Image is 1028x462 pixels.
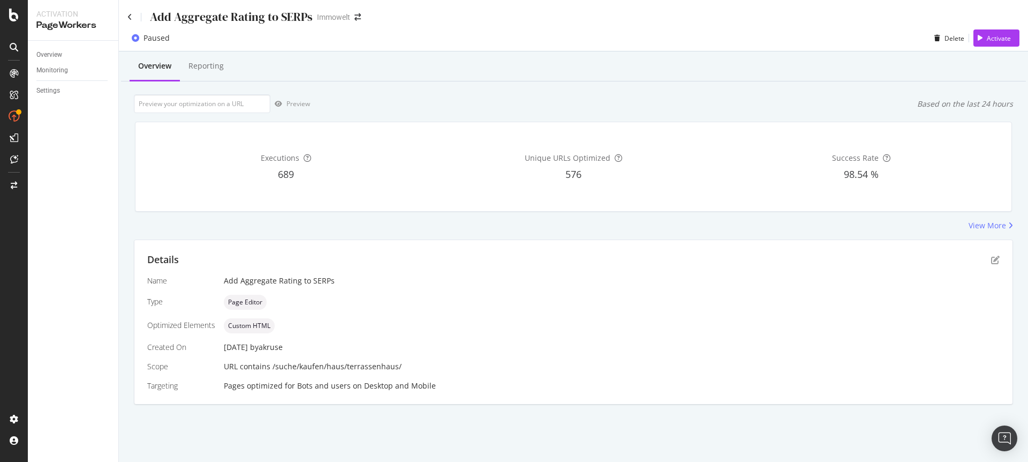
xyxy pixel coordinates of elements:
div: neutral label [224,295,267,310]
a: Settings [36,85,111,96]
div: Add Aggregate Rating to SERPs [224,275,1000,286]
div: Add Aggregate Rating to SERPs [150,9,313,25]
div: Preview [286,99,310,108]
span: 576 [565,168,581,181]
input: Preview your optimization on a URL [134,94,270,113]
div: Optimized Elements [147,320,215,331]
div: Bots and users [297,381,351,391]
span: Success Rate [832,153,879,163]
span: 689 [278,168,294,181]
span: Custom HTML [228,323,270,329]
div: Activation [36,9,110,19]
a: View More [969,220,1013,231]
div: Type [147,296,215,307]
div: Activate [987,34,1011,43]
div: Settings [36,85,60,96]
div: Pages optimized for on [224,381,1000,391]
button: Delete [930,29,964,47]
span: Page Editor [228,299,262,305]
div: Scope [147,361,215,372]
span: Executions [261,153,299,163]
div: arrow-right-arrow-left [354,13,361,21]
a: Overview [36,49,111,61]
button: Activate [973,29,1019,47]
a: Click to go back [127,13,132,21]
span: URL contains /suche/kaufen/haus/terrassenhaus/ [224,361,402,371]
div: pen-to-square [991,256,1000,264]
div: Paused [143,33,170,43]
button: Preview [270,95,310,113]
div: Immowelt [317,12,350,23]
a: Monitoring [36,65,111,76]
div: Based on the last 24 hours [917,99,1013,109]
span: Unique URLs Optimized [525,153,610,163]
div: Name [147,275,215,286]
div: Reporting [188,61,224,71]
div: [DATE] [224,342,1000,353]
div: Details [147,253,179,267]
div: Desktop and Mobile [364,381,436,391]
div: Targeting [147,381,215,391]
div: View More [969,220,1006,231]
div: Delete [944,34,964,43]
div: Created On [147,342,215,353]
div: Overview [138,61,171,71]
div: neutral label [224,318,275,333]
span: 98.54 % [844,168,879,181]
div: Overview [36,49,62,61]
div: Monitoring [36,65,68,76]
div: Open Intercom Messenger [992,426,1017,451]
div: by akruse [250,342,283,353]
div: PageWorkers [36,19,110,32]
